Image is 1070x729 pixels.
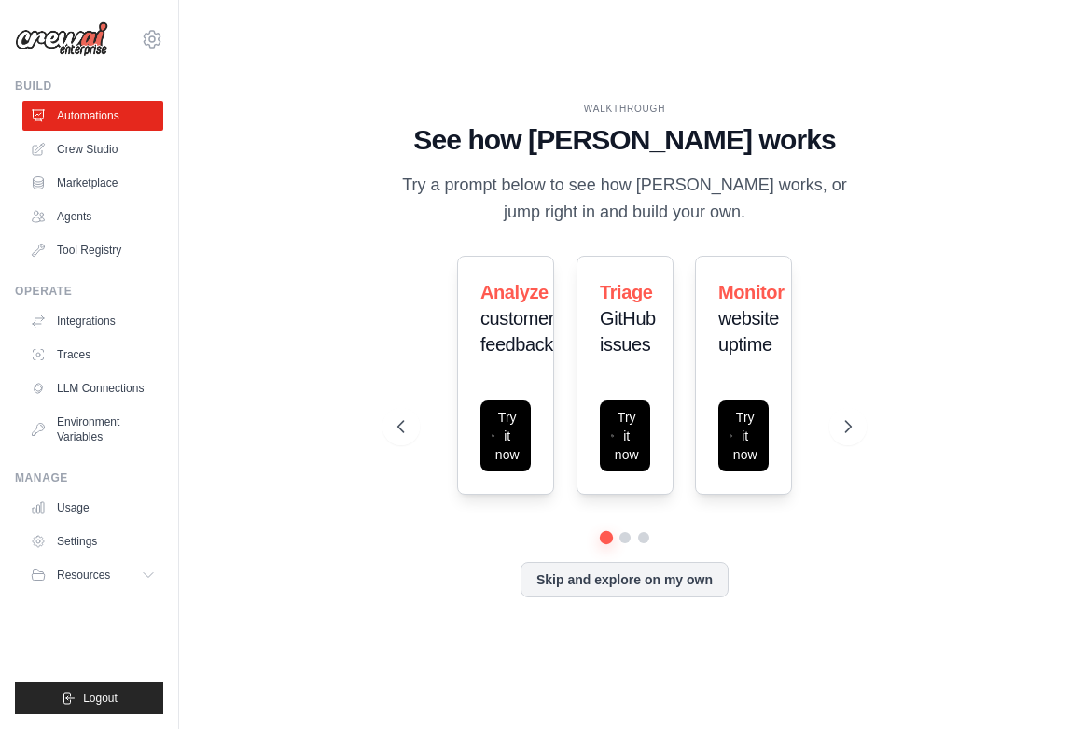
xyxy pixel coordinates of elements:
a: Crew Studio [22,134,163,164]
img: Logo [15,21,108,57]
a: Usage [22,493,163,523]
h1: See how [PERSON_NAME] works [397,123,852,157]
span: Logout [83,691,118,706]
span: website uptime [718,308,779,355]
span: Analyze [480,282,549,302]
button: Try it now [480,400,531,471]
span: Monitor [718,282,785,302]
div: Build [15,78,163,93]
a: Marketplace [22,168,163,198]
button: Logout [15,682,163,714]
p: Try a prompt below to see how [PERSON_NAME] works, or jump right in and build your own. [397,172,852,227]
a: Settings [22,526,163,556]
a: Environment Variables [22,407,163,452]
span: GitHub issues [600,308,656,355]
button: Skip and explore on my own [521,562,729,597]
div: Manage [15,470,163,485]
a: LLM Connections [22,373,163,403]
a: Automations [22,101,163,131]
button: Resources [22,560,163,590]
span: Triage [600,282,653,302]
div: WALKTHROUGH [397,102,852,116]
button: Try it now [718,400,769,471]
span: customer feedback [480,308,554,355]
a: Integrations [22,306,163,336]
button: Try it now [600,400,650,471]
div: Operate [15,284,163,299]
a: Agents [22,202,163,231]
a: Traces [22,340,163,370]
span: Resources [57,568,110,582]
a: Tool Registry [22,235,163,265]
